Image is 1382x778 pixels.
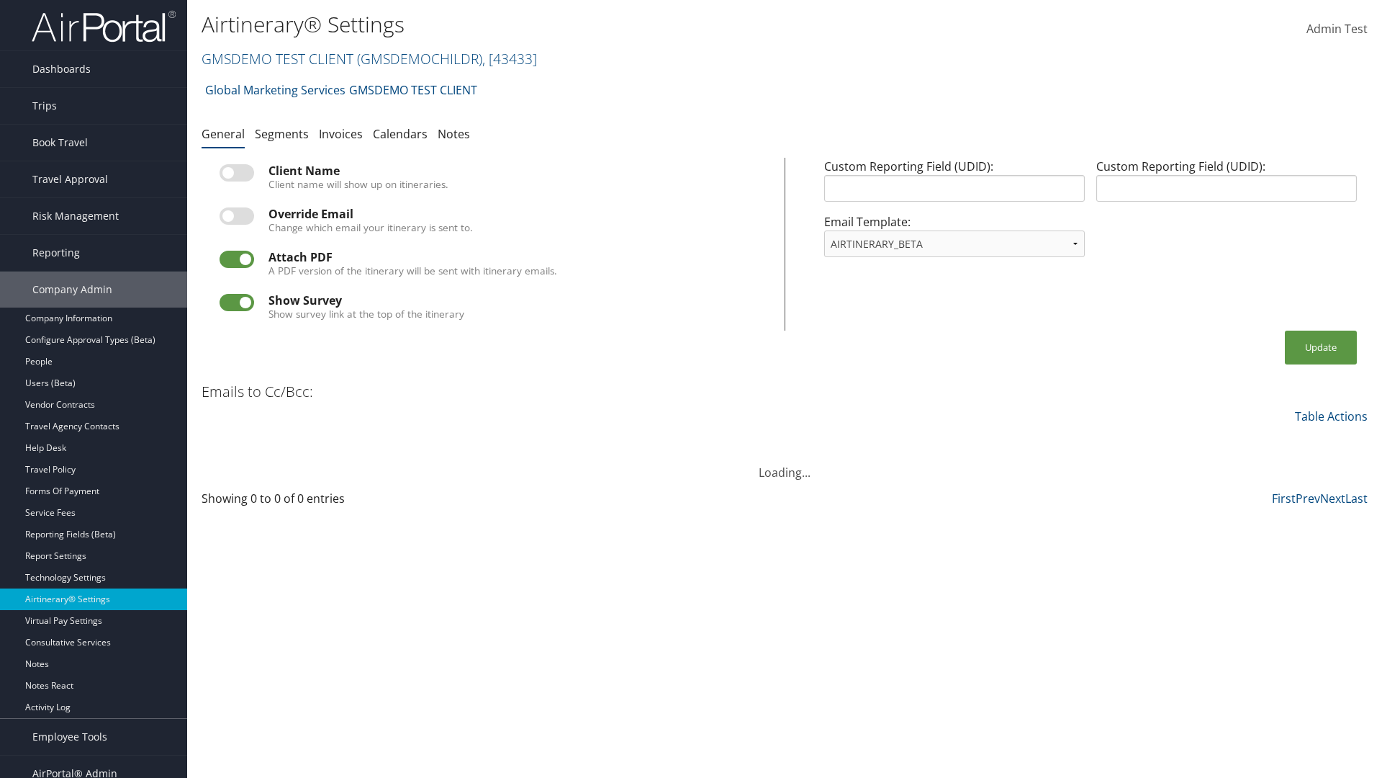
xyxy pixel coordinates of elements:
[1306,7,1368,52] a: Admin Test
[818,158,1090,213] div: Custom Reporting Field (UDID):
[268,164,767,177] div: Client Name
[438,126,470,142] a: Notes
[1090,158,1363,213] div: Custom Reporting Field (UDID):
[202,447,1368,481] div: Loading...
[1306,21,1368,37] span: Admin Test
[32,125,88,161] span: Book Travel
[202,382,313,402] h3: Emails to Cc/Bcc:
[268,251,767,264] div: Attach PDF
[202,9,979,40] h1: Airtinerary® Settings
[268,207,767,220] div: Override Email
[1295,408,1368,424] a: Table Actions
[202,490,484,514] div: Showing 0 to 0 of 0 entries
[268,177,448,192] label: Client name will show up on itineraries.
[202,126,245,142] a: General
[349,76,477,104] a: GMSDEMO TEST CLIENT
[1345,491,1368,506] a: Last
[255,126,309,142] a: Segments
[202,49,537,68] a: GMSDEMO TEST CLIENT
[32,272,112,308] span: Company Admin
[205,76,345,104] a: Global Marketing Services
[268,294,767,307] div: Show Survey
[32,161,108,197] span: Travel Approval
[1285,331,1357,365] button: Update
[32,88,57,124] span: Trips
[32,235,80,271] span: Reporting
[373,126,428,142] a: Calendars
[319,126,363,142] a: Invoices
[818,213,1090,269] div: Email Template:
[32,719,107,755] span: Employee Tools
[32,9,176,43] img: airportal-logo.png
[268,264,557,278] label: A PDF version of the itinerary will be sent with itinerary emails.
[268,220,473,235] label: Change which email your itinerary is sent to.
[1272,491,1296,506] a: First
[482,49,537,68] span: , [ 43433 ]
[268,307,464,321] label: Show survey link at the top of the itinerary
[357,49,482,68] span: ( GMSDEMOCHILDR )
[1296,491,1320,506] a: Prev
[1320,491,1345,506] a: Next
[32,198,119,234] span: Risk Management
[32,51,91,87] span: Dashboards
